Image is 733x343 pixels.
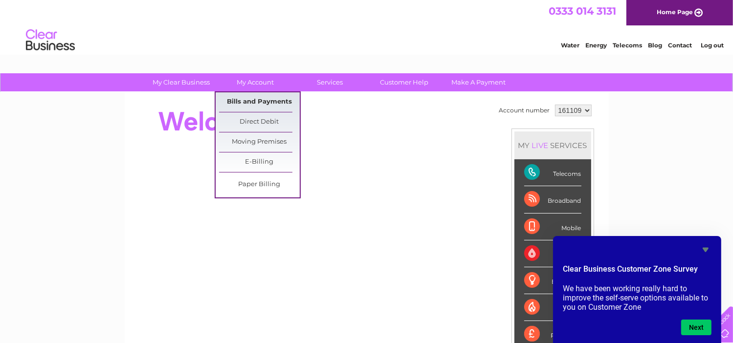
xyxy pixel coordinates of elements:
[219,92,300,112] a: Bills and Payments
[364,73,444,91] a: Customer Help
[438,73,519,91] a: Make A Payment
[524,159,581,186] div: Telecoms
[514,131,591,159] div: MY SERVICES
[219,175,300,194] a: Paper Billing
[613,42,642,49] a: Telecoms
[700,244,711,256] button: Hide survey
[561,42,579,49] a: Water
[497,102,553,119] td: Account number
[524,186,581,213] div: Broadband
[701,42,724,49] a: Log out
[219,132,300,152] a: Moving Premises
[585,42,607,49] a: Energy
[219,152,300,172] a: E-Billing
[524,214,581,240] div: Mobile
[530,141,551,150] div: LIVE
[648,42,662,49] a: Blog
[524,294,581,321] div: Gas
[524,240,581,267] div: Water
[563,263,711,280] h2: Clear Business Customer Zone Survey
[524,267,581,294] div: Electricity
[668,42,692,49] a: Contact
[219,112,300,132] a: Direct Debit
[25,25,75,55] img: logo.png
[141,73,222,91] a: My Clear Business
[289,73,370,91] a: Services
[549,5,616,17] a: 0333 014 3131
[563,244,711,335] div: Clear Business Customer Zone Survey
[136,5,598,47] div: Clear Business is a trading name of Verastar Limited (registered in [GEOGRAPHIC_DATA] No. 3667643...
[215,73,296,91] a: My Account
[681,320,711,335] button: Next question
[563,284,711,312] p: We have been working really hard to improve the self-serve options available to you on Customer Zone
